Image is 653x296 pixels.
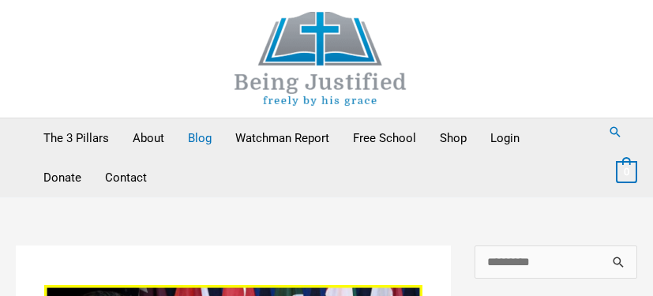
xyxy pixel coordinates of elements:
[202,12,439,106] img: Being Justified
[616,164,637,178] a: View Shopping Cart, empty
[32,118,592,197] nav: Primary Site Navigation
[32,118,121,158] a: The 3 Pillars
[428,118,478,158] a: Shop
[93,158,159,197] a: Contact
[624,166,629,178] span: 0
[608,125,622,139] a: Search button
[121,118,176,158] a: About
[341,118,428,158] a: Free School
[478,118,531,158] a: Login
[176,118,223,158] a: Blog
[32,158,93,197] a: Donate
[223,118,341,158] a: Watchman Report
